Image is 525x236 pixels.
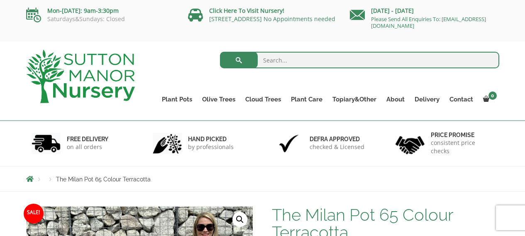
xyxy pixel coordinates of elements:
[350,6,499,16] p: [DATE] - [DATE]
[431,131,494,139] h6: Price promise
[232,212,247,227] a: View full-screen image gallery
[157,94,197,105] a: Plant Pots
[431,139,494,155] p: consistent price checks
[188,143,234,151] p: by professionals
[26,176,499,182] nav: Breadcrumbs
[396,131,425,156] img: 4.jpg
[26,6,176,16] p: Mon-[DATE]: 9am-3:30pm
[310,143,364,151] p: checked & Licensed
[410,94,444,105] a: Delivery
[209,15,335,23] a: [STREET_ADDRESS] No Appointments needed
[240,94,286,105] a: Cloud Trees
[478,94,499,105] a: 0
[197,94,240,105] a: Olive Trees
[274,133,303,154] img: 3.jpg
[26,16,176,22] p: Saturdays&Sundays: Closed
[381,94,410,105] a: About
[488,92,497,100] span: 0
[26,50,135,103] img: logo
[188,135,234,143] h6: hand picked
[220,52,499,68] input: Search...
[24,204,44,224] span: Sale!
[32,133,61,154] img: 1.jpg
[371,15,486,29] a: Please Send All Enquiries To: [EMAIL_ADDRESS][DOMAIN_NAME]
[209,7,284,14] a: Click Here To Visit Nursery!
[310,135,364,143] h6: Defra approved
[67,135,108,143] h6: FREE DELIVERY
[153,133,182,154] img: 2.jpg
[444,94,478,105] a: Contact
[67,143,108,151] p: on all orders
[286,94,327,105] a: Plant Care
[327,94,381,105] a: Topiary&Other
[56,176,151,183] span: The Milan Pot 65 Colour Terracotta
